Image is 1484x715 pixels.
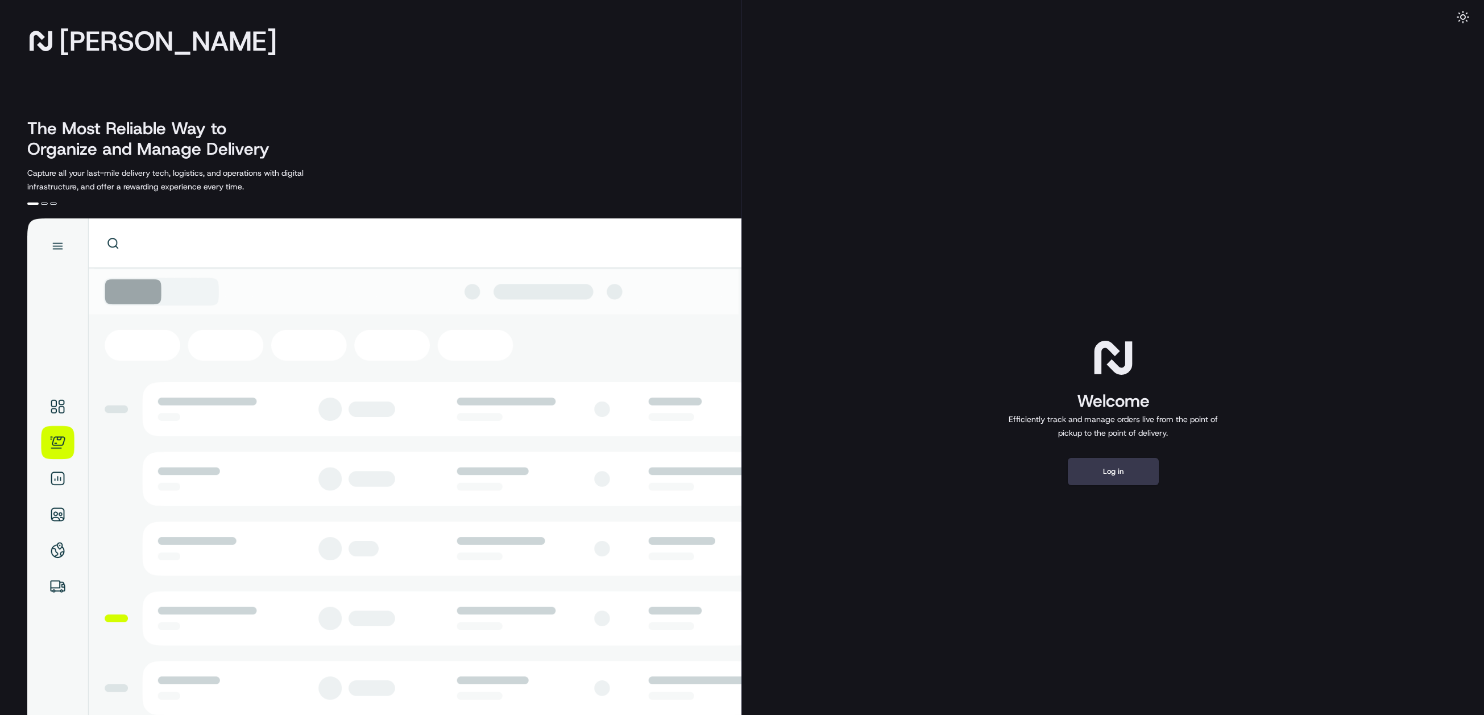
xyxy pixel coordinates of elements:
[27,166,355,193] p: Capture all your last-mile delivery tech, logistics, and operations with digital infrastructure, ...
[1004,412,1222,440] p: Efficiently track and manage orders live from the point of pickup to the point of delivery.
[1068,458,1159,485] button: Log in
[27,118,282,159] h2: The Most Reliable Way to Organize and Manage Delivery
[1004,390,1222,412] h1: Welcome
[59,30,277,52] span: [PERSON_NAME]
